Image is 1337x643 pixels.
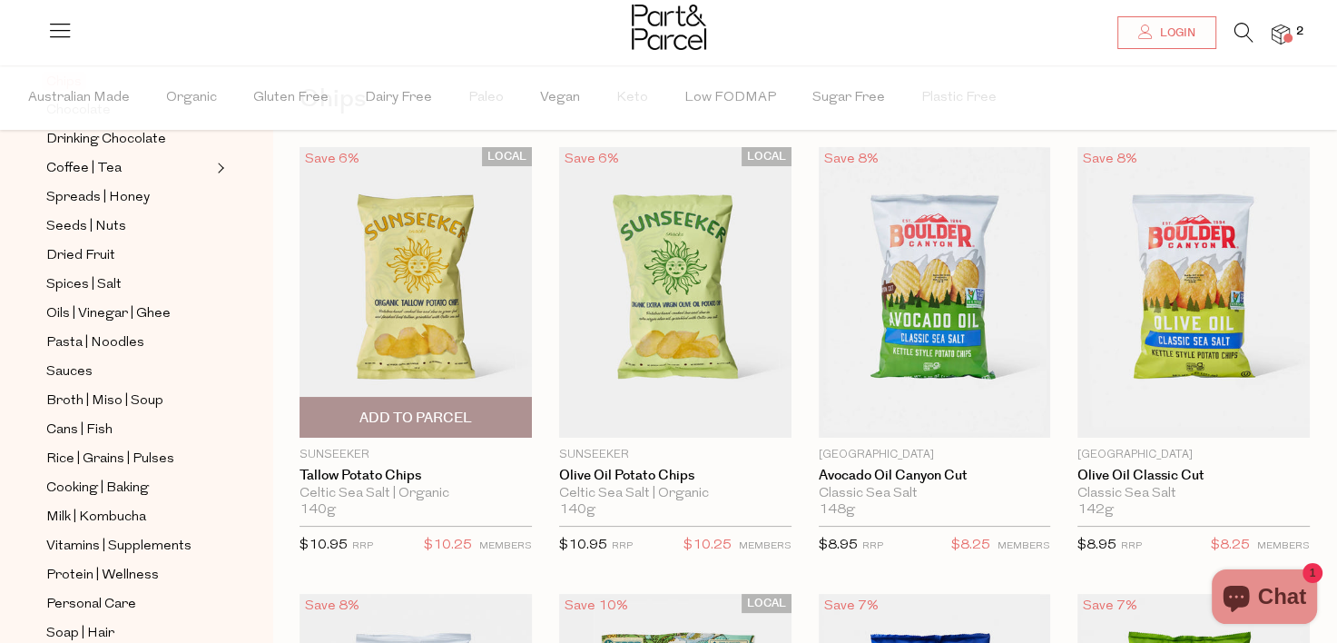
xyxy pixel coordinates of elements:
[46,244,211,267] a: Dried Fruit
[819,468,1051,484] a: Avocado Oil Canyon Cut
[951,534,990,558] span: $8.25
[479,541,532,551] small: MEMBERS
[819,447,1051,463] p: [GEOGRAPHIC_DATA]
[46,129,166,151] span: Drinking Chocolate
[300,468,532,484] a: Tallow Potato Chips
[352,541,373,551] small: RRP
[300,447,532,463] p: Sunseeker
[1117,16,1216,49] a: Login
[559,539,607,552] span: $10.95
[540,66,580,130] span: Vegan
[46,186,211,209] a: Spreads | Honey
[300,486,532,502] div: Celtic Sea Salt | Organic
[742,147,791,166] span: LOCAL
[819,594,884,618] div: Save 7%
[739,541,791,551] small: MEMBERS
[1272,25,1290,44] a: 2
[616,66,648,130] span: Keto
[1206,569,1322,628] inbox-online-store-chat: Shopify online store chat
[424,534,472,558] span: $10.25
[1155,25,1195,41] span: Login
[212,157,225,179] button: Expand/Collapse Coffee | Tea
[46,302,211,325] a: Oils | Vinegar | Ghee
[559,594,634,618] div: Save 10%
[559,147,791,438] img: Olive Oil Potato Chips
[683,534,732,558] span: $10.25
[46,564,211,587] a: Protein | Wellness
[46,216,126,238] span: Seeds | Nuts
[46,477,211,500] a: Cooking | Baking
[46,332,144,354] span: Pasta | Noodles
[46,449,174,470] span: Rice | Grains | Pulses
[1077,502,1114,519] span: 142g
[1077,147,1143,172] div: Save 8%
[1077,594,1143,618] div: Save 7%
[46,361,93,383] span: Sauces
[46,506,211,529] a: Milk | Kombucha
[46,478,149,500] span: Cooking | Baking
[819,147,884,172] div: Save 8%
[46,390,211,412] a: Broth | Miso | Soup
[46,536,192,558] span: Vitamins | Supplements
[1257,541,1310,551] small: MEMBERS
[46,535,211,558] a: Vitamins | Supplements
[46,157,211,180] a: Coffee | Tea
[46,158,122,180] span: Coffee | Tea
[46,215,211,238] a: Seeds | Nuts
[612,541,633,551] small: RRP
[46,391,163,412] span: Broth | Miso | Soup
[46,419,211,441] a: Cans | Fish
[46,594,136,616] span: Personal Care
[632,5,706,50] img: Part&Parcel
[46,331,211,354] a: Pasta | Noodles
[46,420,113,441] span: Cans | Fish
[862,541,883,551] small: RRP
[359,409,472,428] span: Add To Parcel
[46,565,159,587] span: Protein | Wellness
[46,187,150,209] span: Spreads | Honey
[1077,468,1310,484] a: Olive Oil Classic Cut
[300,147,365,172] div: Save 6%
[300,502,336,519] span: 140g
[1077,447,1310,463] p: [GEOGRAPHIC_DATA]
[559,502,595,519] span: 140g
[468,66,504,130] span: Paleo
[46,593,211,616] a: Personal Care
[28,66,130,130] span: Australian Made
[1077,539,1116,552] span: $8.95
[300,539,348,552] span: $10.95
[300,147,532,438] img: Tallow Potato Chips
[1121,541,1142,551] small: RRP
[998,541,1050,551] small: MEMBERS
[559,486,791,502] div: Celtic Sea Salt | Organic
[819,539,858,552] span: $8.95
[46,274,122,296] span: Spices | Salt
[46,245,115,267] span: Dried Fruit
[46,128,211,151] a: Drinking Chocolate
[46,361,211,383] a: Sauces
[253,66,329,130] span: Gluten Free
[1211,534,1250,558] span: $8.25
[46,273,211,296] a: Spices | Salt
[1292,24,1308,40] span: 2
[559,447,791,463] p: Sunseeker
[684,66,776,130] span: Low FODMAP
[921,66,997,130] span: Plastic Free
[482,147,532,166] span: LOCAL
[166,66,217,130] span: Organic
[1077,147,1310,438] img: Olive Oil Classic Cut
[300,397,532,438] button: Add To Parcel
[46,507,146,529] span: Milk | Kombucha
[46,448,211,470] a: Rice | Grains | Pulses
[819,502,855,519] span: 148g
[559,468,791,484] a: Olive Oil Potato Chips
[365,66,432,130] span: Dairy Free
[819,486,1051,502] div: Classic Sea Salt
[300,594,365,618] div: Save 8%
[559,147,624,172] div: Save 6%
[742,594,791,613] span: LOCAL
[1077,486,1310,502] div: Classic Sea Salt
[46,303,171,325] span: Oils | Vinegar | Ghee
[819,147,1051,438] img: Avocado Oil Canyon Cut
[812,66,885,130] span: Sugar Free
